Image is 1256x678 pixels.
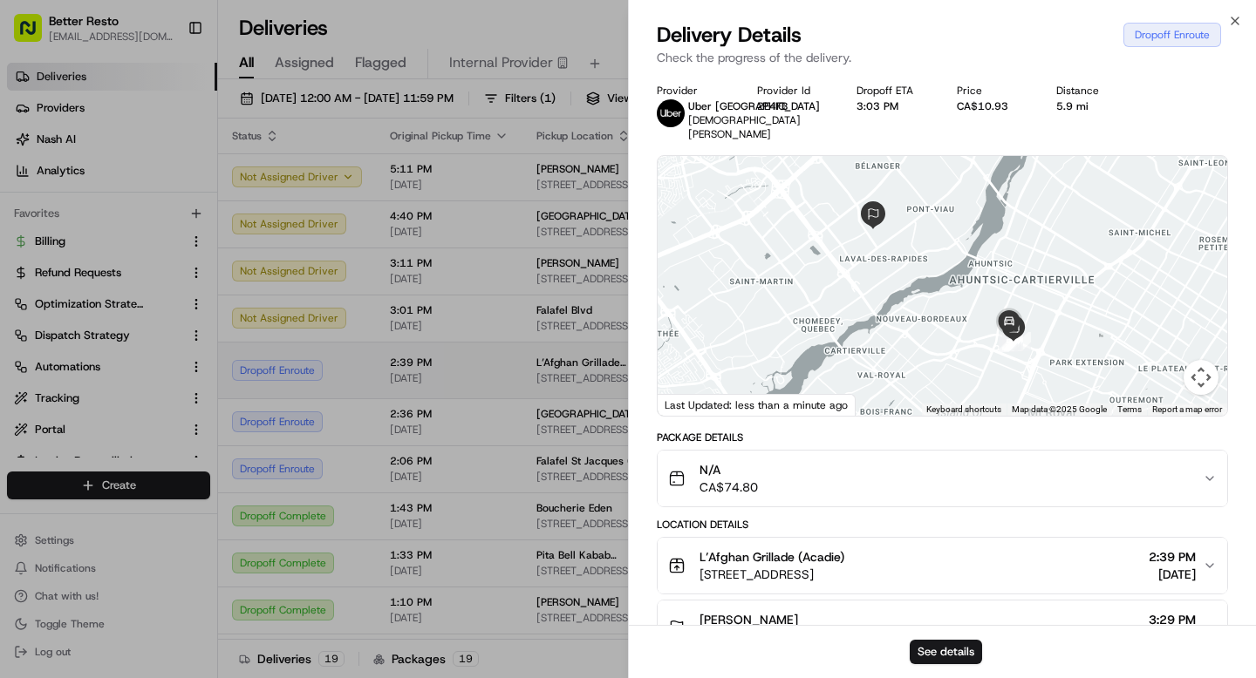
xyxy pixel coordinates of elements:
button: 2E4FB [757,99,788,113]
div: 💻 [147,391,161,405]
span: CA$74.80 [700,478,758,496]
button: Map camera controls [1184,360,1218,395]
img: uber-new-logo.jpeg [657,99,685,127]
div: Distance [1056,84,1129,98]
span: Knowledge Base [35,390,133,407]
a: 💻API Documentation [140,383,287,414]
div: 5.9 mi [1056,99,1129,113]
button: [PERSON_NAME]3:29 PM [658,600,1227,656]
div: Start new chat [78,166,286,184]
div: Provider Id [757,84,829,98]
span: [DATE] [67,317,103,331]
span: 3:29 PM [1149,611,1196,628]
div: 5 [999,333,1018,352]
span: 2:39 PM [1149,548,1196,566]
img: Regen Pajulas [17,254,45,281]
div: Dropoff ETA [857,84,929,98]
span: Regen Pajulas [54,270,127,284]
button: See details [910,640,982,664]
span: [DATE] [1149,566,1196,583]
a: Powered byPylon [123,431,211,445]
a: Open this area in Google Maps (opens a new window) [662,393,720,416]
div: Last Updated: less than a minute ago [658,394,856,416]
span: • [131,270,137,284]
div: Price [957,84,1029,98]
span: [STREET_ADDRESS] [700,566,844,583]
button: See all [270,223,317,244]
a: Report a map error [1152,404,1222,414]
input: Clear [45,112,288,131]
img: 1736555255976-a54dd68f-1ca7-489b-9aae-adbdc363a1c4 [35,271,49,285]
img: Nash [17,17,52,52]
a: Terms [1117,404,1142,414]
span: API Documentation [165,390,280,407]
p: Welcome 👋 [17,70,317,98]
p: Check the progress of the delivery. [657,49,1228,66]
span: • [58,317,64,331]
div: 3:03 PM [857,99,929,113]
button: L’Afghan Grillade (Acadie)[STREET_ADDRESS]2:39 PM[DATE] [658,538,1227,593]
span: Delivery Details [657,21,802,49]
div: Location Details [657,518,1228,532]
span: [PERSON_NAME] [700,611,798,628]
span: Pylon [174,432,211,445]
span: N/A [700,461,758,478]
button: Start new chat [297,172,317,193]
span: Uber [GEOGRAPHIC_DATA] [688,99,820,113]
div: Package Details [657,431,1228,444]
span: L’Afghan Grillade (Acadie) [700,548,844,566]
button: Keyboard shortcuts [926,403,1001,416]
img: Google [662,393,720,416]
a: 📗Knowledge Base [10,383,140,414]
span: Map data ©2025 Google [1012,404,1107,414]
div: Past conversations [17,227,112,241]
button: N/ACA$74.80 [658,451,1227,506]
div: We're available if you need us! [78,184,240,198]
div: 1 [1012,332,1031,351]
div: 📗 [17,391,31,405]
img: 1736555255976-a54dd68f-1ca7-489b-9aae-adbdc363a1c4 [17,166,49,198]
div: CA$10.93 [957,99,1029,113]
div: Provider [657,84,729,98]
div: 3 [1004,332,1023,351]
span: [DATE] [140,270,176,284]
span: [DEMOGRAPHIC_DATA][PERSON_NAME] [688,113,801,141]
img: 8016278978528_b943e370aa5ada12b00a_72.png [37,166,68,198]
